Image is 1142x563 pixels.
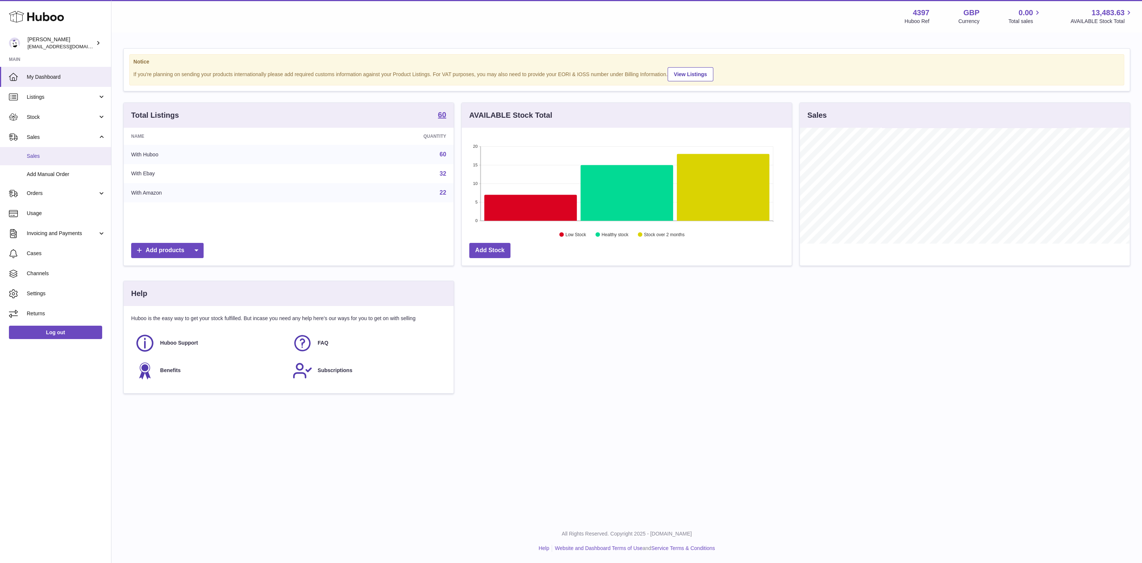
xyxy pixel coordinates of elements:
[807,110,827,120] h3: Sales
[131,289,147,299] h3: Help
[27,134,98,141] span: Sales
[131,243,204,258] a: Add products
[958,18,980,25] div: Currency
[27,171,106,178] span: Add Manual Order
[601,232,629,237] text: Healthy stock
[473,163,477,167] text: 15
[913,8,930,18] strong: 4397
[469,110,552,120] h3: AVAILABLE Stock Total
[1008,8,1041,25] a: 0.00 Total sales
[1070,18,1133,25] span: AVAILABLE Stock Total
[555,545,642,551] a: Website and Dashboard Terms of Use
[469,243,510,258] a: Add Stock
[1019,8,1033,18] span: 0.00
[27,210,106,217] span: Usage
[133,58,1120,65] strong: Notice
[27,36,94,50] div: [PERSON_NAME]
[117,530,1136,537] p: All Rights Reserved. Copyright 2025 - [DOMAIN_NAME]
[1008,18,1041,25] span: Total sales
[439,189,446,196] a: 22
[438,111,446,118] strong: 60
[27,230,98,237] span: Invoicing and Payments
[27,190,98,197] span: Orders
[27,310,106,317] span: Returns
[318,339,328,346] span: FAQ
[133,66,1120,81] div: If you're planning on sending your products internationally please add required customs informati...
[1070,8,1133,25] a: 13,483.63 AVAILABLE Stock Total
[135,361,285,381] a: Benefits
[160,339,198,346] span: Huboo Support
[552,545,715,552] li: and
[318,367,352,374] span: Subscriptions
[644,232,684,237] text: Stock over 2 months
[124,164,304,183] td: With Ebay
[473,181,477,186] text: 10
[124,183,304,202] td: With Amazon
[475,200,477,204] text: 5
[473,144,477,149] text: 20
[27,74,106,81] span: My Dashboard
[131,315,446,322] p: Huboo is the easy way to get your stock fulfilled. But incase you need any help here's our ways f...
[565,232,586,237] text: Low Stock
[27,250,106,257] span: Cases
[27,114,98,121] span: Stock
[292,333,442,353] a: FAQ
[1091,8,1125,18] span: 13,483.63
[963,8,979,18] strong: GBP
[27,290,106,297] span: Settings
[27,43,109,49] span: [EMAIL_ADDRESS][DOMAIN_NAME]
[131,110,179,120] h3: Total Listings
[475,218,477,223] text: 0
[27,270,106,277] span: Channels
[539,545,549,551] a: Help
[304,128,454,145] th: Quantity
[124,128,304,145] th: Name
[651,545,715,551] a: Service Terms & Conditions
[438,111,446,120] a: 60
[27,94,98,101] span: Listings
[905,18,930,25] div: Huboo Ref
[439,170,446,177] a: 32
[124,145,304,164] td: With Huboo
[160,367,181,374] span: Benefits
[27,153,106,160] span: Sales
[9,326,102,339] a: Log out
[135,333,285,353] a: Huboo Support
[9,38,20,49] img: drumnnbass@gmail.com
[439,151,446,157] a: 60
[668,67,713,81] a: View Listings
[292,361,442,381] a: Subscriptions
